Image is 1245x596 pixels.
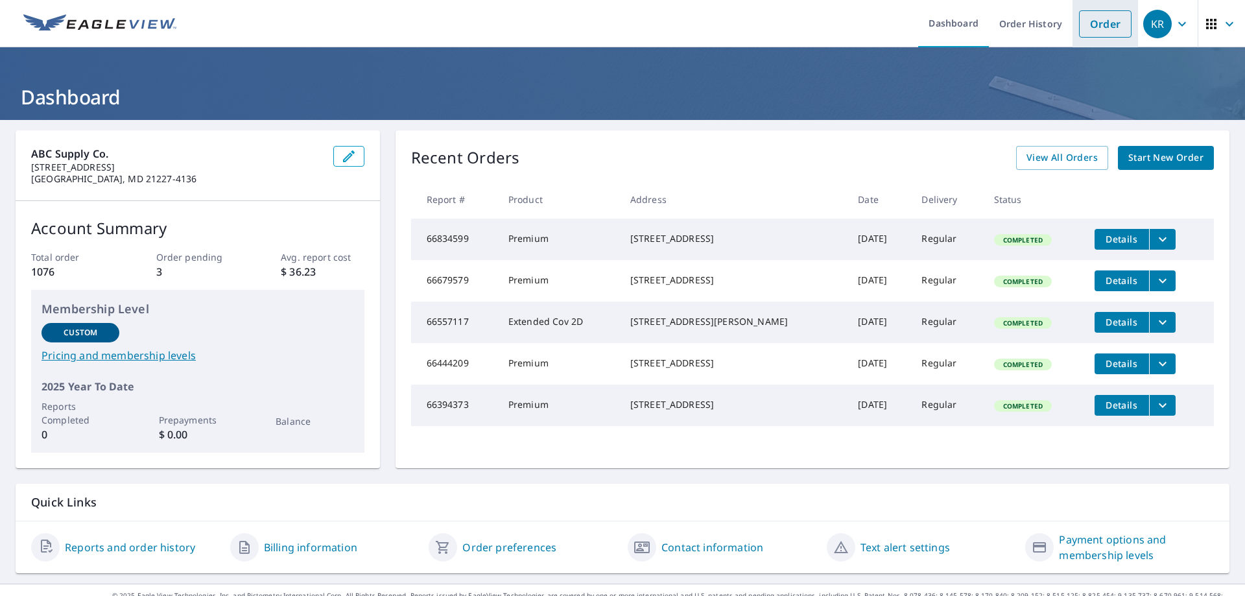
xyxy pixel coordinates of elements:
span: Start New Order [1128,150,1203,166]
button: detailsBtn-66394373 [1095,395,1149,416]
a: Start New Order [1118,146,1214,170]
span: Details [1102,399,1141,411]
th: Status [984,180,1084,219]
p: 0 [41,427,119,442]
p: Balance [276,414,353,428]
td: 66679579 [411,260,498,302]
p: Prepayments [159,413,237,427]
a: Payment options and membership levels [1059,532,1214,563]
td: [DATE] [848,260,911,302]
td: Premium [498,219,620,260]
th: Report # [411,180,498,219]
button: filesDropdownBtn-66557117 [1149,312,1176,333]
td: Regular [911,302,983,343]
td: Regular [911,385,983,426]
span: Details [1102,357,1141,370]
div: KR [1143,10,1172,38]
td: 66557117 [411,302,498,343]
td: [DATE] [848,302,911,343]
button: filesDropdownBtn-66444209 [1149,353,1176,374]
p: Total order [31,250,114,264]
div: [STREET_ADDRESS] [630,232,837,245]
th: Product [498,180,620,219]
span: Details [1102,233,1141,245]
span: Completed [995,318,1050,328]
div: [STREET_ADDRESS][PERSON_NAME] [630,315,837,328]
p: 3 [156,264,239,280]
img: EV Logo [23,14,176,34]
a: Pricing and membership levels [41,348,354,363]
button: detailsBtn-66444209 [1095,353,1149,374]
span: View All Orders [1026,150,1098,166]
a: Billing information [264,540,357,555]
td: Regular [911,343,983,385]
span: Details [1102,316,1141,328]
td: Regular [911,260,983,302]
div: [STREET_ADDRESS] [630,357,837,370]
p: Reports Completed [41,399,119,427]
td: 66394373 [411,385,498,426]
p: ABC Supply Co. [31,146,323,161]
span: Completed [995,235,1050,244]
span: Completed [995,277,1050,286]
span: Completed [995,401,1050,411]
p: 1076 [31,264,114,280]
a: View All Orders [1016,146,1108,170]
div: [STREET_ADDRESS] [630,274,837,287]
td: Premium [498,385,620,426]
p: $ 36.23 [281,264,364,280]
a: Contact information [661,540,763,555]
p: Order pending [156,250,239,264]
p: Custom [64,327,97,339]
th: Address [620,180,848,219]
div: [STREET_ADDRESS] [630,398,837,411]
span: Details [1102,274,1141,287]
p: Quick Links [31,494,1214,510]
td: [DATE] [848,385,911,426]
button: detailsBtn-66557117 [1095,312,1149,333]
td: Regular [911,219,983,260]
a: Reports and order history [65,540,195,555]
span: Completed [995,360,1050,369]
a: Text alert settings [860,540,950,555]
p: Avg. report cost [281,250,364,264]
p: [STREET_ADDRESS] [31,161,323,173]
td: [DATE] [848,343,911,385]
p: 2025 Year To Date [41,379,354,394]
button: detailsBtn-66834599 [1095,229,1149,250]
p: Membership Level [41,300,354,318]
p: Recent Orders [411,146,520,170]
a: Order preferences [462,540,556,555]
a: Order [1079,10,1132,38]
button: filesDropdownBtn-66394373 [1149,395,1176,416]
p: [GEOGRAPHIC_DATA], MD 21227-4136 [31,173,323,185]
td: Extended Cov 2D [498,302,620,343]
button: detailsBtn-66679579 [1095,270,1149,291]
td: Premium [498,260,620,302]
h1: Dashboard [16,84,1229,110]
p: Account Summary [31,217,364,240]
button: filesDropdownBtn-66679579 [1149,270,1176,291]
th: Delivery [911,180,983,219]
button: filesDropdownBtn-66834599 [1149,229,1176,250]
td: 66834599 [411,219,498,260]
td: Premium [498,343,620,385]
td: 66444209 [411,343,498,385]
p: $ 0.00 [159,427,237,442]
th: Date [848,180,911,219]
td: [DATE] [848,219,911,260]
